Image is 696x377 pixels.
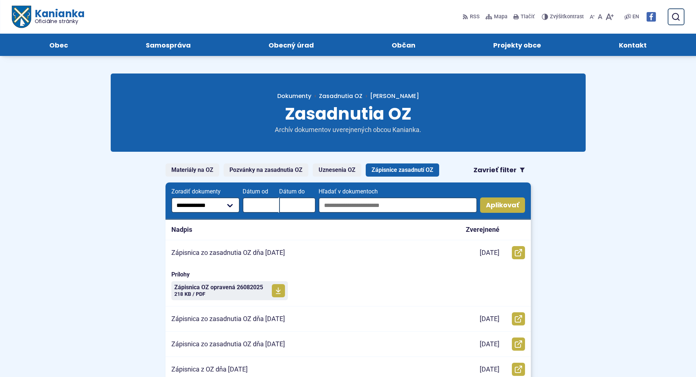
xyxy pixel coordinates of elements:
[466,226,499,234] p: Zverejnené
[550,14,584,20] span: kontrast
[493,34,541,56] span: Projekty obce
[370,92,419,100] span: [PERSON_NAME]
[12,6,84,28] a: Logo Kanianka, prejsť na domovskú stránku.
[631,12,640,21] a: EN
[277,92,319,100] a: Dokumenty
[632,12,639,21] span: EN
[171,315,285,323] p: Zápisnica zo zasadnutia OZ dňa [DATE]
[171,249,285,257] p: Zápisnica zo zasadnutia OZ dňa [DATE]
[468,163,531,177] button: Zavrieť filter
[269,34,314,56] span: Obecný úrad
[319,188,477,195] span: Hľadať v dokumentoch
[166,163,219,177] a: Materiály na OZ
[237,34,345,56] a: Obecný úrad
[480,249,499,257] p: [DATE]
[470,12,480,21] span: RSS
[18,34,99,56] a: Obec
[480,340,499,348] p: [DATE]
[480,197,525,213] button: Aplikovať
[243,188,279,195] span: Dátum od
[171,188,240,195] span: Zoradiť dokumenty
[366,163,439,177] a: Zápisnice zasadnutí OZ
[171,340,285,348] p: Zápisnica zo zasadnutia OZ dňa [DATE]
[12,6,31,28] img: Prejsť na domovskú stránku
[473,166,517,174] span: Zavrieť filter
[646,12,656,22] img: Prejsť na Facebook stránku
[362,92,419,100] a: [PERSON_NAME]
[588,9,596,24] button: Zmenšiť veľkosť písma
[319,92,362,100] a: Zasadnutia OZ
[171,365,248,374] p: Zápisnica z OZ dňa [DATE]
[604,9,615,24] button: Zväčšiť veľkosť písma
[512,9,536,24] button: Tlačiť
[174,284,263,290] span: Zápisnica OZ opravená 26082025
[360,34,447,56] a: Občan
[285,102,411,125] span: Zasadnutia OZ
[171,271,525,278] span: Prílohy
[260,126,436,134] p: Archív dokumentov uverejnených obcou Kanianka.
[34,19,84,24] span: Oficiálne stránky
[279,188,316,195] span: Dátum do
[243,197,279,213] input: Dátum od
[619,34,647,56] span: Kontakt
[279,197,316,213] input: Dátum do
[277,92,311,100] span: Dokumenty
[146,34,191,56] span: Samospráva
[587,34,678,56] a: Kontakt
[171,197,240,213] select: Zoradiť dokumenty
[542,9,585,24] button: Zvýšiťkontrast
[484,9,509,24] a: Mapa
[224,163,308,177] a: Pozvánky na zasadnutia OZ
[392,34,415,56] span: Občan
[313,163,361,177] a: Uznesenia OZ
[31,9,84,24] span: Kanianka
[171,226,192,234] p: Nadpis
[171,281,288,300] a: Zápisnica OZ opravená 26082025 218 KB / PDF
[521,14,535,20] span: Tlačiť
[463,9,481,24] a: RSS
[174,291,205,297] span: 218 KB / PDF
[550,14,564,20] span: Zvýšiť
[480,365,499,374] p: [DATE]
[49,34,68,56] span: Obec
[596,9,604,24] button: Nastaviť pôvodnú veľkosť písma
[480,315,499,323] p: [DATE]
[462,34,573,56] a: Projekty obce
[319,197,477,213] input: Hľadať v dokumentoch
[494,12,507,21] span: Mapa
[114,34,222,56] a: Samospráva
